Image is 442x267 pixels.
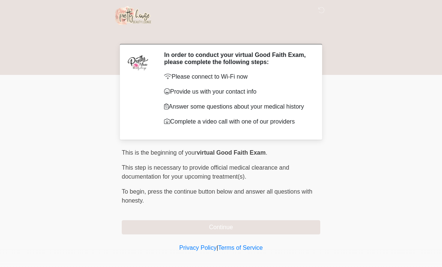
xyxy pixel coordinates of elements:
[164,102,309,111] p: Answer some questions about your medical history
[164,117,309,126] p: Complete a video call with one of our providers
[218,245,263,251] a: Terms of Service
[197,149,266,156] strong: virtual Good Faith Exam
[179,245,217,251] a: Privacy Policy
[122,149,197,156] span: This is the beginning of your
[122,188,312,204] span: press the continue button below and answer all questions with honesty.
[116,27,326,41] h1: ‎ ‎ ‎
[266,149,267,156] span: .
[127,51,150,74] img: Agent Avatar
[217,245,218,251] a: |
[122,164,289,180] span: This step is necessary to provide official medical clearance and documentation for your upcoming ...
[164,72,309,81] p: Please connect to Wi-Fi now
[164,87,309,96] p: Provide us with your contact info
[114,6,152,25] img: Aesthetic Andrea, RN Logo
[122,220,320,234] button: Continue
[122,188,148,195] span: To begin,
[164,51,309,66] h2: In order to conduct your virtual Good Faith Exam, please complete the following steps:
